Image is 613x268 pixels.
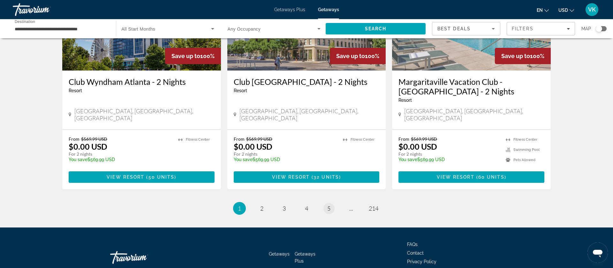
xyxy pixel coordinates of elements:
span: From [234,136,245,142]
span: Save up to [171,53,200,59]
span: ... [349,205,353,212]
span: Best Deals [437,26,471,31]
p: $0.00 USD [398,142,437,151]
p: $569.99 USD [398,157,499,162]
span: ( ) [310,175,341,180]
span: Destination [15,19,35,24]
a: Privacy Policy [407,259,436,264]
span: View Resort [272,175,310,180]
span: Resort [69,88,82,93]
button: Change language [537,5,549,15]
a: Go Home [110,248,174,267]
span: Resort [234,88,247,93]
p: For 2 nights [234,151,337,157]
span: You save [69,157,87,162]
span: Filters [512,26,534,31]
a: Getaways [318,7,339,12]
span: 214 [369,205,378,212]
button: View Resort(50 units) [69,171,215,183]
span: Save up to [501,53,530,59]
span: 3 [283,205,286,212]
p: $0.00 USD [234,142,272,151]
button: View Resort(60 units) [398,171,544,183]
span: 2 [260,205,263,212]
span: $569.99 USD [411,136,437,142]
button: Search [326,23,426,34]
span: ( ) [144,175,176,180]
span: All Start Months [121,26,155,32]
iframe: Button to launch messaging window [587,242,608,263]
span: VK [588,6,596,13]
span: Pets Allowed [513,158,535,162]
span: You save [398,157,417,162]
a: Travorium [13,1,77,18]
span: View Resort [437,175,474,180]
span: 4 [305,205,308,212]
span: 32 units [314,175,339,180]
span: Swimming Pool [513,148,540,152]
p: For 2 nights [398,151,499,157]
span: $569.99 USD [81,136,107,142]
div: 100% [495,48,551,64]
nav: Pagination [62,202,551,215]
span: en [537,8,543,13]
a: Contact [407,250,424,256]
a: Club Wyndham Atlanta - 2 Nights [69,77,215,86]
a: FAQs [407,242,418,247]
div: 100% [330,48,386,64]
span: 1 [238,205,241,212]
button: Filters [507,22,575,35]
span: Any Occupancy [228,26,261,32]
a: Club [GEOGRAPHIC_DATA] - 2 Nights [234,77,380,86]
a: Getaways [269,251,290,257]
p: $569.99 USD [234,157,337,162]
p: $569.99 USD [69,157,172,162]
span: [GEOGRAPHIC_DATA], [GEOGRAPHIC_DATA], [GEOGRAPHIC_DATA] [239,108,380,122]
span: From [398,136,409,142]
span: Map [581,24,591,33]
span: USD [558,8,568,13]
span: Fitness Center [186,138,210,142]
button: User Menu [584,3,600,16]
span: View Resort [107,175,144,180]
span: Resort [398,98,412,103]
a: Margaritaville Vacation Club - [GEOGRAPHIC_DATA] - 2 Nights [398,77,544,96]
span: ( ) [474,175,506,180]
button: View Resort(32 units) [234,171,380,183]
p: For 2 nights [69,151,172,157]
a: Getaways Plus [295,251,315,264]
mat-select: Sort by [437,25,495,33]
input: Select destination [15,25,108,33]
div: 100% [165,48,221,64]
span: 5 [327,205,330,212]
span: You save [234,157,253,162]
a: Getaways Plus [274,7,305,12]
span: Search [365,26,387,31]
p: $0.00 USD [69,142,107,151]
button: Change currency [558,5,574,15]
span: $569.99 USD [246,136,272,142]
span: 50 units [148,175,175,180]
span: 60 units [478,175,504,180]
span: Save up to [336,53,365,59]
span: [GEOGRAPHIC_DATA], [GEOGRAPHIC_DATA], [GEOGRAPHIC_DATA] [74,108,215,122]
span: [GEOGRAPHIC_DATA], [GEOGRAPHIC_DATA], [GEOGRAPHIC_DATA] [404,108,544,122]
span: Fitness Center [513,138,537,142]
span: From [69,136,79,142]
span: Fitness Center [351,138,375,142]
